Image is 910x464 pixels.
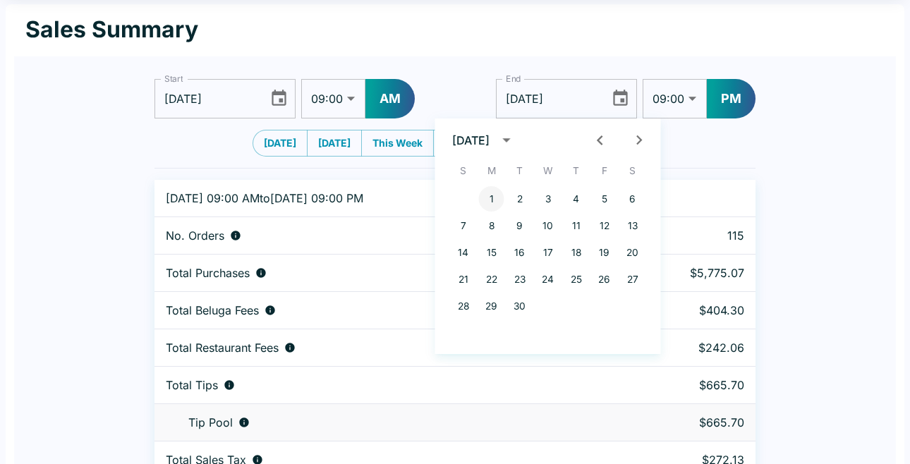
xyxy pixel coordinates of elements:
button: 2 [507,186,533,212]
button: 7 [451,213,476,238]
button: 29 [479,293,504,319]
p: $5,775.07 [611,266,744,280]
button: 13 [620,213,645,238]
p: Total Restaurant Fees [166,341,279,355]
button: 9 [507,213,533,238]
label: Start [164,73,183,85]
p: Total Beluga Fees [166,303,259,317]
button: 20 [620,240,645,265]
div: Aggregate order subtotals [166,266,588,280]
button: 5 [592,186,617,212]
button: 14 [451,240,476,265]
span: Friday [592,157,617,185]
p: Tip Pool [188,415,233,429]
button: 23 [507,267,533,292]
button: 3 [535,186,561,212]
button: 10 [535,213,561,238]
input: mm/dd/yyyy [154,79,258,118]
button: Previous month [587,127,613,153]
p: $665.70 [611,378,744,392]
button: [DATE] [253,130,308,157]
div: [DATE] [452,133,490,147]
button: This Week [361,130,434,157]
p: [DATE] 09:00 AM to [DATE] 09:00 PM [166,191,588,205]
span: Thursday [564,157,589,185]
button: 1 [479,186,504,212]
button: Next month [626,127,652,153]
button: 19 [592,240,617,265]
p: $665.70 [611,415,744,429]
button: 21 [451,267,476,292]
button: 4 [564,186,589,212]
div: Fees paid by diners to restaurant [166,341,588,355]
p: No. Orders [166,228,224,243]
button: 27 [620,267,645,292]
button: 15 [479,240,504,265]
p: Total Purchases [166,266,250,280]
button: 11 [564,213,589,238]
button: 17 [535,240,561,265]
span: Saturday [620,157,645,185]
p: $404.30 [611,303,744,317]
input: mm/dd/yyyy [496,79,600,118]
button: calendar view is open, switch to year view [494,127,520,153]
span: Wednesday [535,157,561,185]
button: 8 [479,213,504,238]
button: AM [365,79,415,118]
p: 115 [611,228,744,243]
button: Last Week [433,130,505,157]
button: 16 [507,240,533,265]
button: 12 [592,213,617,238]
button: 26 [592,267,617,292]
p: Total Tips [166,378,218,392]
span: Sunday [451,157,476,185]
div: Combined individual and pooled tips [166,378,588,392]
div: Tips unclaimed by a waiter [166,415,588,429]
button: 30 [507,293,533,319]
button: 28 [451,293,476,319]
span: Monday [479,157,504,185]
h1: Sales Summary [25,16,198,44]
button: 22 [479,267,504,292]
button: PM [707,79,756,118]
div: Fees paid by diners to Beluga [166,303,588,317]
button: [DATE] [307,130,362,157]
label: End [506,73,521,85]
button: 18 [564,240,589,265]
button: 6 [620,186,645,212]
button: 25 [564,267,589,292]
button: Choose date, selected date is Oct 1, 2025 [605,83,636,114]
p: $242.06 [611,341,744,355]
div: Number of orders placed [166,228,588,243]
button: Choose date, selected date is Sep 1, 2025 [264,83,294,114]
button: 24 [535,267,561,292]
span: Tuesday [507,157,533,185]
